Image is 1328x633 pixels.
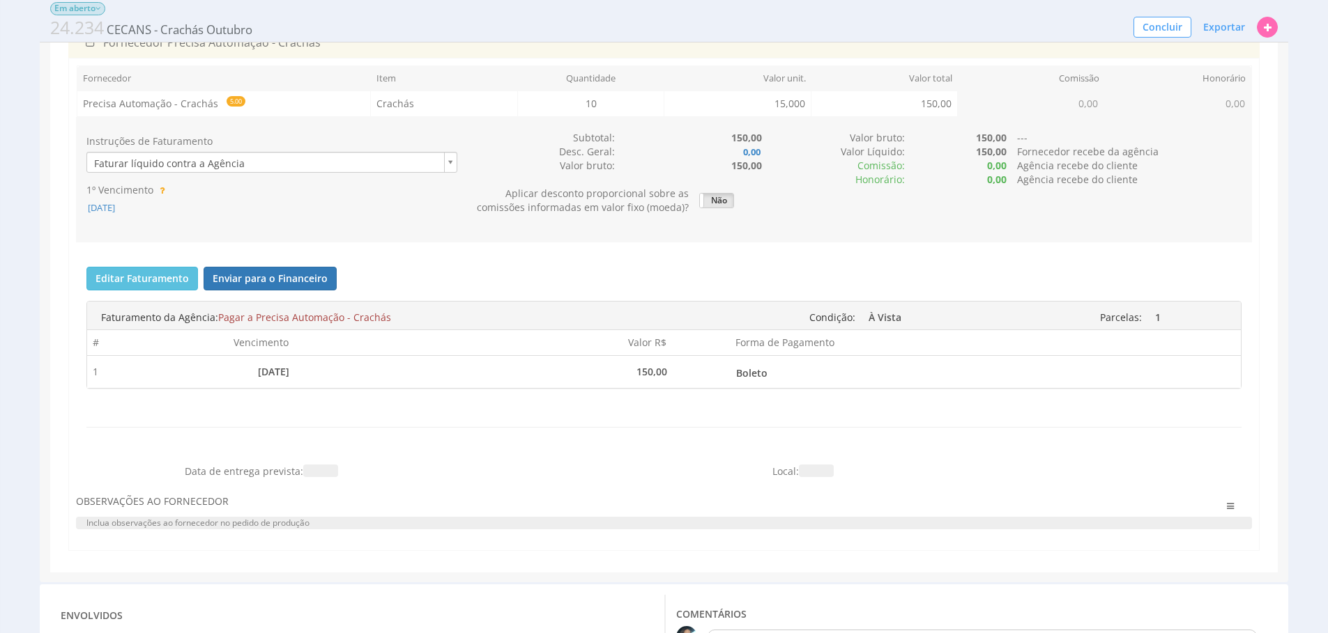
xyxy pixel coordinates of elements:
th: Quantidade [517,66,664,91]
td: Precisa Automação - Crachás [77,91,371,116]
span: À Vista [869,306,988,328]
th: # [87,330,107,355]
div: Valor bruto: [762,131,905,145]
div: Inclua observações ao fornecedor no pedido de produção [76,517,1252,529]
span: Parcelas: [1100,311,1142,324]
a: Faturar líquido contra a Agência [86,152,457,173]
div: Precisa Automação - Crachás [75,35,1253,51]
b: 150,00 [731,131,762,144]
td: Crachás [371,91,517,116]
span: Condição: [809,311,855,324]
h3: COMENTáRIOS [676,609,1260,619]
span: CECANS - Crachás Outubro [107,22,252,38]
div: Data de entrega prevista: [174,464,664,478]
label: Instruções de Faturamento [86,134,213,148]
span: Esta data será utilizada como base para gerar as faturas! [156,184,165,196]
b: 0,00 [987,159,1007,172]
a: À Vista [866,306,991,327]
th: Comissão [958,66,1105,91]
th: Item [371,66,518,91]
h3: Envolvidos [61,610,123,620]
a: Boleto [733,361,955,382]
span: Em aberto [50,2,105,15]
span: Faturar líquido contra a Agência [87,153,438,174]
div: Agência recebe do cliente [1007,173,1251,187]
th: Valor unit. [664,66,811,91]
span: Pagar a Precisa Automação - Crachás [218,311,391,324]
div: --- [1007,131,1251,145]
span: 24.234 [50,15,104,39]
td: 15,000 [664,91,811,116]
div: Local: [762,464,1252,478]
span: [DATE] [86,201,116,214]
b: 0,00 [742,146,762,158]
div: Valor Líquido: [762,145,905,159]
span: Comissão [857,159,902,172]
td: 0,00 [958,91,1104,116]
div: Faturamento da Agência: [91,307,759,328]
th: Honorário [1105,66,1252,91]
div: Honorário: [762,173,905,187]
div: Desc. Geral: [468,145,615,159]
td: 150,00 [811,91,957,116]
button: Concluir [1134,17,1191,38]
b: 150,00 [976,145,1007,158]
td: 10 [518,91,664,116]
div: : [762,159,905,173]
td: 1 [87,355,107,388]
th: Valor R$ [484,330,673,355]
span: Boleto [736,362,952,384]
div: Valor bruto: [468,159,615,173]
b: 0,00 [987,173,1007,186]
span: CECANS - Crachás Outubro [50,15,252,40]
button: Enviar para o Financeiro [204,267,337,290]
th: Forma de Pagamento [674,330,959,355]
div: Fornecedor recebe da agência [1007,145,1251,159]
div: Aplicar desconto proporcional sobre as comissões informadas em valor fixo (moeda)? [468,187,688,214]
b: 150,00 [976,131,1007,144]
td: 0,00 [1104,91,1251,116]
th: Vencimento [107,330,296,355]
h3: Observações ao fornecedor [76,496,1154,506]
th: Fornecedor [77,66,371,91]
th: Valor total [811,66,959,91]
div: Agência recebe do cliente [1007,159,1251,173]
b: 150,00 [731,159,762,172]
label: 1º Vencimento [86,183,153,197]
button: Exportar [1194,15,1254,39]
button: Editar Faturamento [86,267,198,290]
span: 5.00 [227,96,245,107]
label: Não [700,194,733,208]
span: Exportar [1203,20,1245,33]
div: Subtotal: [468,131,615,145]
